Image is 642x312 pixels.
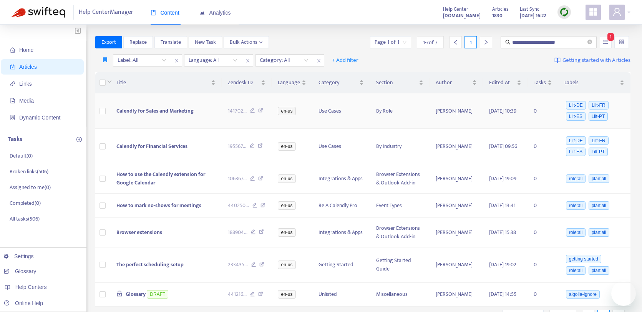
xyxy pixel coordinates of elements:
span: Lilt-FR [589,101,608,110]
span: file-image [10,98,15,103]
span: user [612,7,622,17]
td: Browser Extensions & Outlook Add-in [370,164,430,194]
th: Zendesk ID [222,72,272,93]
span: How to mark no-shows for meetings [116,201,201,210]
span: en-us [278,290,295,299]
td: [PERSON_NAME] [430,283,483,307]
span: 141702 ... [228,107,247,115]
span: close [243,56,253,65]
span: Edited At [489,78,515,87]
td: 0 [528,247,558,283]
td: Event Types [370,194,430,218]
span: Tasks [534,78,546,87]
span: Home [19,47,33,53]
a: Glossary [4,268,36,274]
span: unordered-list [603,39,608,45]
span: en-us [278,201,295,210]
span: Browser extensions [116,228,162,237]
button: Bulk Actionsdown [224,36,269,48]
span: plan:all [589,174,609,183]
span: 441216 ... [228,290,247,299]
span: [DATE] 19:02 [489,260,516,269]
div: 1 [464,36,477,48]
span: Media [19,98,34,104]
th: Edited At [483,72,528,93]
th: Language [272,72,312,93]
span: down [259,40,263,44]
span: 195567 ... [228,142,246,151]
span: en-us [278,174,295,183]
span: [DATE] 09:56 [489,142,517,151]
span: role:all [566,266,586,275]
td: [PERSON_NAME] [430,93,483,129]
span: plan:all [589,266,609,275]
span: book [151,10,156,15]
span: left [453,40,458,45]
td: Unlisted [312,283,370,307]
span: Lilt-ES [566,112,586,121]
span: en-us [278,228,295,237]
button: Export [95,36,122,48]
span: Getting started with Articles [562,56,630,65]
span: close-circle [587,40,592,44]
strong: [DOMAIN_NAME] [443,12,481,20]
span: Export [101,38,116,46]
p: Assigned to me ( 0 ) [10,183,51,191]
span: Lilt-DE [566,136,586,145]
td: [PERSON_NAME] [430,194,483,218]
p: Completed ( 0 ) [10,199,41,207]
td: 0 [528,218,558,247]
span: area-chart [199,10,205,15]
strong: [DATE] 16:22 [520,12,546,20]
span: Dynamic Content [19,115,60,121]
span: New Task [195,38,216,46]
td: 0 [528,283,558,307]
a: [DOMAIN_NAME] [443,11,481,20]
th: Tasks [528,72,558,93]
td: 0 [528,93,558,129]
td: Getting Started [312,247,370,283]
span: Category [319,78,358,87]
span: close [314,56,324,65]
span: getting started [566,255,601,263]
span: Help Centers [15,284,47,290]
span: close [172,56,182,65]
button: Replace [123,36,153,48]
span: Language [278,78,300,87]
span: Links [19,81,32,87]
th: Labels [558,72,630,93]
span: role:all [566,201,586,210]
td: [PERSON_NAME] [430,218,483,247]
button: + Add filter [326,54,364,66]
span: Calendly for Sales and Marketing [116,106,194,115]
span: Glossary [126,290,146,299]
td: Be A Calendly Pro [312,194,370,218]
span: How to use the Calendly extension for Google Calendar [116,170,205,187]
span: container [10,115,15,120]
span: Title [116,78,209,87]
td: 0 [528,194,558,218]
strong: 1830 [492,12,503,20]
span: Lilt-FR [589,136,608,145]
span: Bulk Actions [230,38,263,46]
span: [DATE] 13:41 [489,201,516,210]
span: home [10,47,15,53]
span: 106367 ... [228,174,247,183]
span: Content [151,10,179,16]
span: + Add filter [332,56,358,65]
th: Section [370,72,430,93]
p: All tasks ( 506 ) [10,215,40,223]
span: Help Center [443,5,468,13]
td: 0 [528,164,558,194]
span: Calendly for Financial Services [116,142,187,151]
img: sync.dc5367851b00ba804db3.png [559,7,569,17]
th: Category [312,72,370,93]
span: [DATE] 15:38 [489,228,516,237]
iframe: Button to launch messaging window [611,281,636,306]
span: account-book [10,64,15,70]
p: Default ( 0 ) [10,152,33,160]
td: [PERSON_NAME] [430,129,483,164]
span: [DATE] 10:39 [489,106,516,115]
span: 233435 ... [228,261,248,269]
span: link [10,81,15,86]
